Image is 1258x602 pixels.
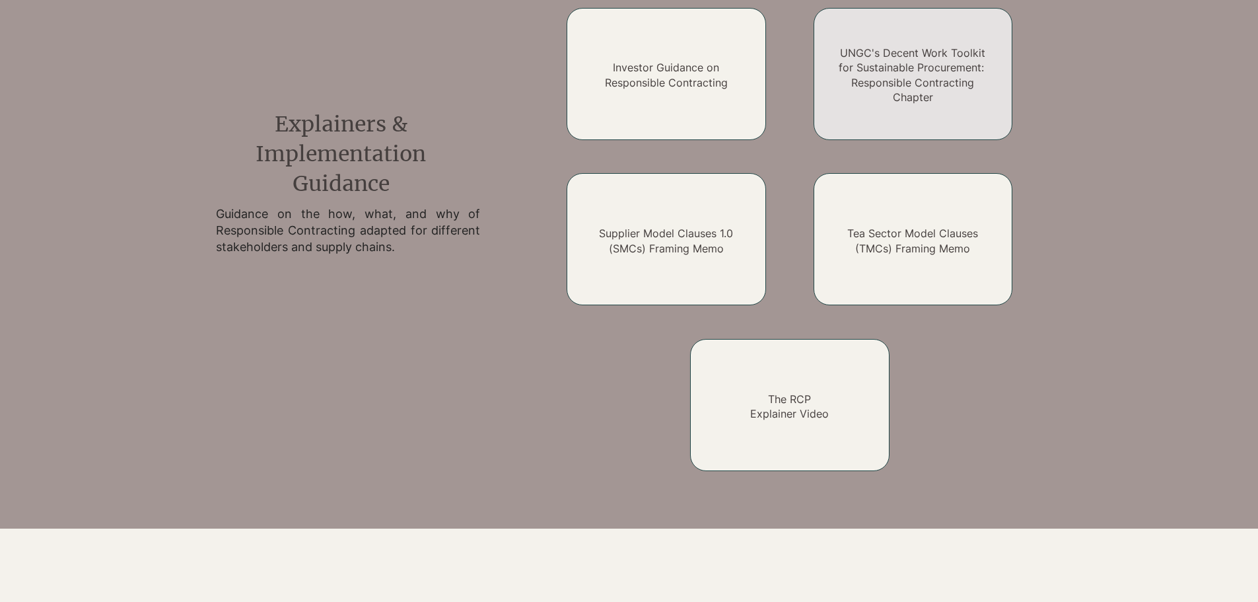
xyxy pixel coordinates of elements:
[605,61,728,89] a: Investor Guidance on Responsible Contracting
[216,206,480,256] h2: Guidance on the how, what, and why of Responsible Contracting adapted for different stakeholders ...
[750,393,829,420] a: The RCPExplainer Video
[839,46,987,104] a: UNGC's Decent Work Toolkit for Sustainable Procurement: Responsible Contracting Chapter
[847,227,978,254] a: Tea Sector Model Clauses (TMCs) Framing Memo
[599,227,733,254] a: Supplier Model Clauses 1.0 (SMCs) Framing Memo
[256,111,426,197] span: Explainers & Implementation Guidance
[215,110,479,255] div: main content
